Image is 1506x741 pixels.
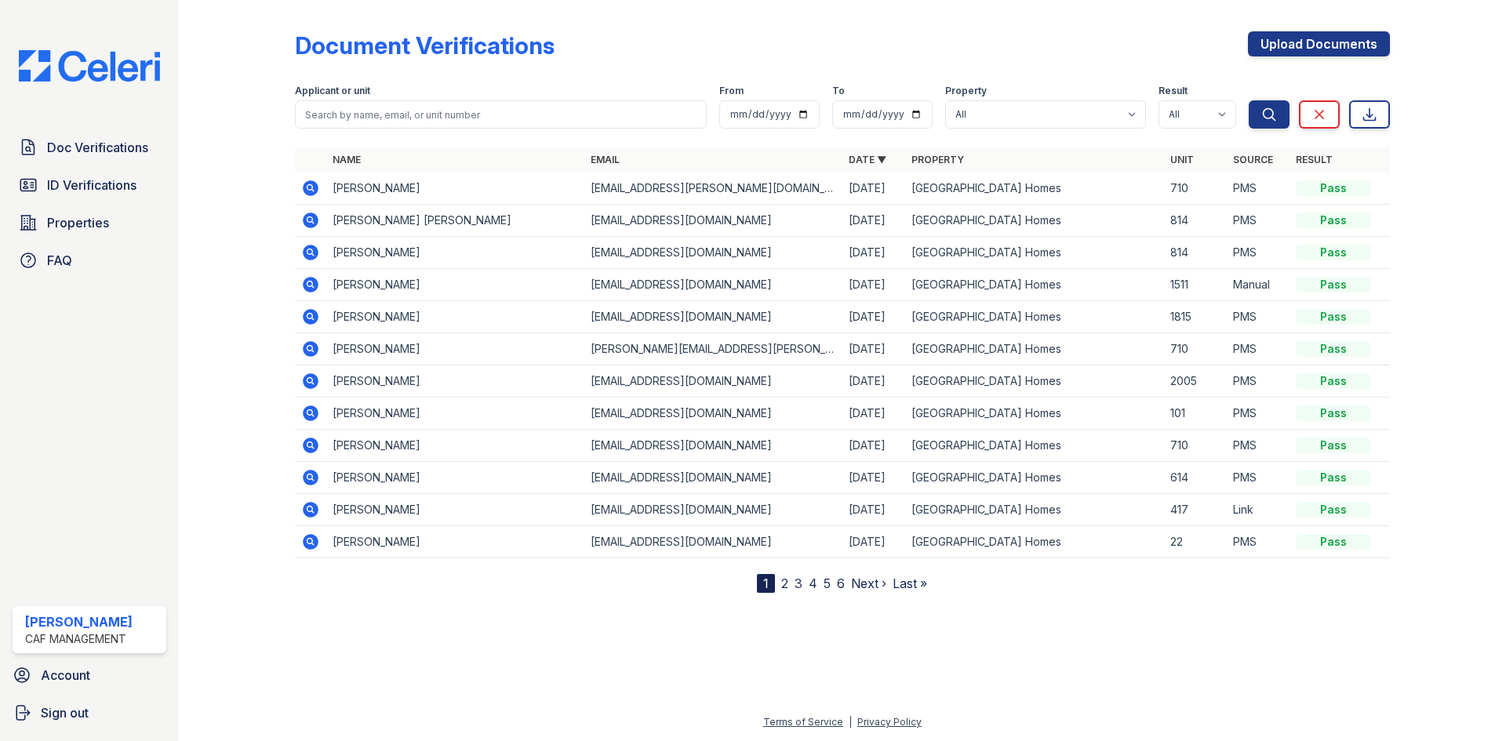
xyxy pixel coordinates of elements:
td: PMS [1227,237,1290,269]
a: 4 [809,576,817,591]
td: [PERSON_NAME] [326,237,584,269]
td: [DATE] [842,237,905,269]
td: [PERSON_NAME] [326,398,584,430]
td: [PERSON_NAME] [326,301,584,333]
span: FAQ [47,251,72,270]
td: [DATE] [842,301,905,333]
div: Pass [1296,502,1371,518]
td: [GEOGRAPHIC_DATA] Homes [905,494,1163,526]
a: 3 [795,576,802,591]
a: Terms of Service [763,716,843,728]
td: 814 [1164,205,1227,237]
td: 1511 [1164,269,1227,301]
a: 2 [781,576,788,591]
a: Next › [851,576,886,591]
td: [GEOGRAPHIC_DATA] Homes [905,333,1163,365]
td: [EMAIL_ADDRESS][DOMAIN_NAME] [584,269,842,301]
div: Pass [1296,470,1371,485]
td: [PERSON_NAME] [PERSON_NAME] [326,205,584,237]
td: [DATE] [842,462,905,494]
td: [PERSON_NAME] [326,462,584,494]
td: [EMAIL_ADDRESS][DOMAIN_NAME] [584,237,842,269]
td: 710 [1164,333,1227,365]
td: PMS [1227,398,1290,430]
td: 101 [1164,398,1227,430]
a: 5 [824,576,831,591]
td: PMS [1227,333,1290,365]
div: Pass [1296,534,1371,550]
td: [GEOGRAPHIC_DATA] Homes [905,398,1163,430]
td: 710 [1164,430,1227,462]
span: ID Verifications [47,176,136,194]
span: Account [41,666,90,685]
td: [GEOGRAPHIC_DATA] Homes [905,269,1163,301]
a: Email [591,154,620,165]
td: Link [1227,494,1290,526]
div: CAF Management [25,631,133,647]
td: [GEOGRAPHIC_DATA] Homes [905,173,1163,205]
td: [EMAIL_ADDRESS][DOMAIN_NAME] [584,526,842,558]
td: PMS [1227,173,1290,205]
td: [GEOGRAPHIC_DATA] Homes [905,301,1163,333]
td: PMS [1227,430,1290,462]
label: Applicant or unit [295,85,370,97]
td: [PERSON_NAME] [326,526,584,558]
td: [DATE] [842,526,905,558]
td: 614 [1164,462,1227,494]
div: 1 [757,574,775,593]
td: PMS [1227,526,1290,558]
td: 417 [1164,494,1227,526]
label: Result [1159,85,1188,97]
td: [DATE] [842,269,905,301]
a: Sign out [6,697,173,728]
td: [GEOGRAPHIC_DATA] Homes [905,365,1163,398]
td: [EMAIL_ADDRESS][DOMAIN_NAME] [584,365,842,398]
td: [GEOGRAPHIC_DATA] Homes [905,526,1163,558]
td: [DATE] [842,494,905,526]
td: PMS [1227,365,1290,398]
a: 6 [837,576,845,591]
div: Pass [1296,309,1371,325]
div: Pass [1296,245,1371,260]
td: [DATE] [842,365,905,398]
td: [EMAIL_ADDRESS][PERSON_NAME][DOMAIN_NAME] [584,173,842,205]
a: Doc Verifications [13,132,166,163]
div: [PERSON_NAME] [25,612,133,631]
a: FAQ [13,245,166,276]
img: CE_Logo_Blue-a8612792a0a2168367f1c8372b55b34899dd931a85d93a1a3d3e32e68fde9ad4.png [6,50,173,82]
span: Sign out [41,703,89,722]
td: 710 [1164,173,1227,205]
td: [DATE] [842,398,905,430]
td: PMS [1227,205,1290,237]
td: PMS [1227,301,1290,333]
td: Manual [1227,269,1290,301]
div: | [849,716,852,728]
td: 1815 [1164,301,1227,333]
a: Upload Documents [1248,31,1390,56]
td: [DATE] [842,333,905,365]
a: Last » [893,576,927,591]
div: Document Verifications [295,31,555,60]
span: Doc Verifications [47,138,148,157]
a: Result [1296,154,1333,165]
a: Date ▼ [849,154,886,165]
td: [PERSON_NAME][EMAIL_ADDRESS][PERSON_NAME][DOMAIN_NAME] [584,333,842,365]
td: [EMAIL_ADDRESS][DOMAIN_NAME] [584,301,842,333]
td: [PERSON_NAME] [326,333,584,365]
td: [PERSON_NAME] [326,365,584,398]
a: Source [1233,154,1273,165]
div: Pass [1296,341,1371,357]
div: Pass [1296,405,1371,421]
td: [DATE] [842,205,905,237]
td: [DATE] [842,430,905,462]
div: Pass [1296,373,1371,389]
div: Pass [1296,212,1371,228]
td: PMS [1227,462,1290,494]
a: Unit [1170,154,1194,165]
a: Properties [13,207,166,238]
td: [GEOGRAPHIC_DATA] Homes [905,205,1163,237]
a: Privacy Policy [857,716,922,728]
label: From [719,85,744,97]
a: Account [6,659,173,691]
